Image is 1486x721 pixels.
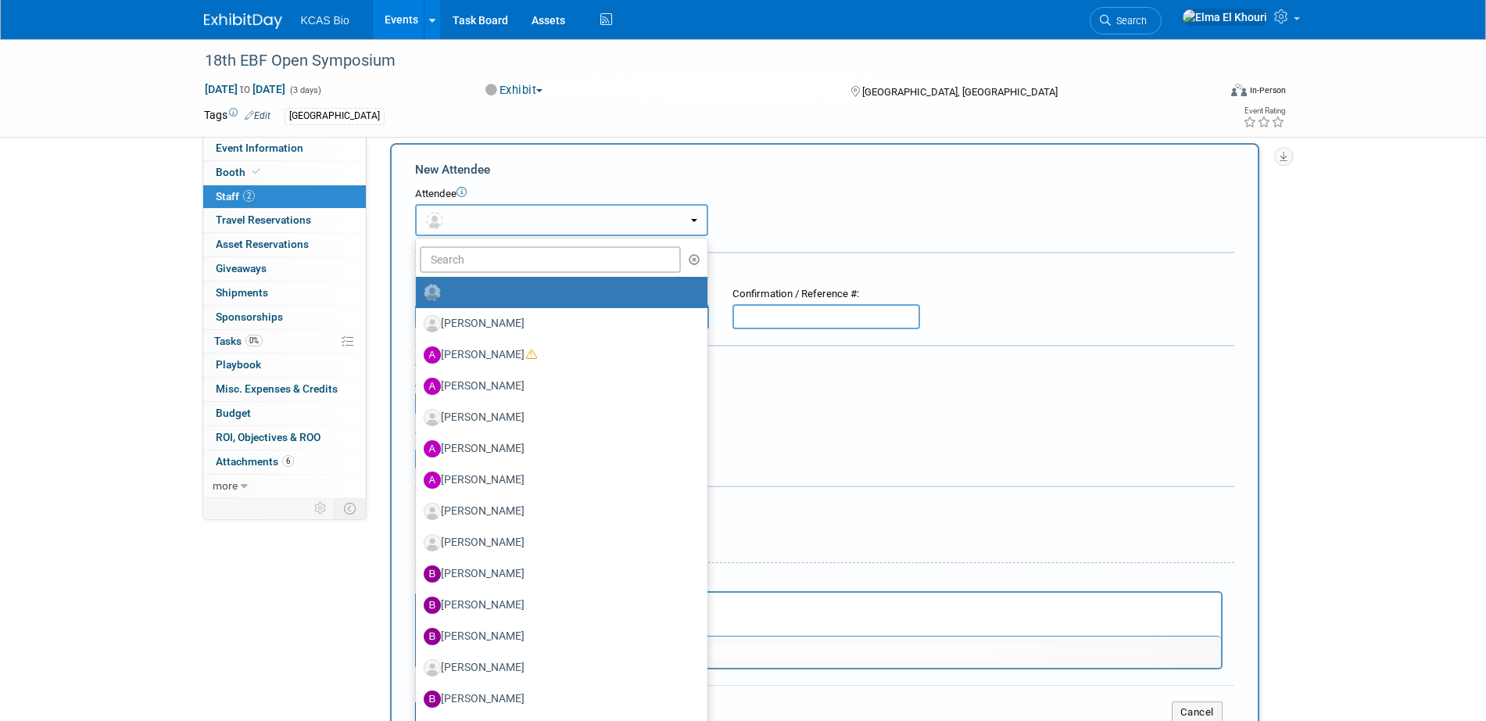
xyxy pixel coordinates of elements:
[203,137,366,160] a: Event Information
[252,167,260,176] i: Booth reservation complete
[424,468,692,493] label: [PERSON_NAME]
[424,593,692,618] label: [PERSON_NAME]
[203,330,366,353] a: Tasks0%
[1090,7,1162,34] a: Search
[307,498,335,518] td: Personalize Event Tab Strip
[216,262,267,274] span: Giveaways
[1111,15,1147,27] span: Search
[424,687,692,712] label: [PERSON_NAME]
[424,472,441,489] img: A.jpg
[415,358,1234,373] div: Cost:
[480,82,549,99] button: Exhibit
[203,402,366,425] a: Budget
[424,530,692,555] label: [PERSON_NAME]
[424,378,441,395] img: A.jpg
[216,238,309,250] span: Asset Reservations
[424,374,692,399] label: [PERSON_NAME]
[415,161,1234,178] div: New Attendee
[415,497,1234,513] div: Misc. Attachments & Notes
[424,499,692,524] label: [PERSON_NAME]
[420,246,682,273] input: Search
[203,209,366,232] a: Travel Reservations
[216,190,255,203] span: Staff
[204,107,270,125] td: Tags
[424,655,692,680] label: [PERSON_NAME]
[216,407,251,419] span: Budget
[415,574,1223,589] div: Notes
[216,358,261,371] span: Playbook
[424,691,441,708] img: B.jpg
[243,190,255,202] span: 2
[424,659,441,676] img: Associate-Profile-5.png
[424,405,692,430] label: [PERSON_NAME]
[203,353,366,377] a: Playbook
[213,479,238,492] span: more
[216,431,320,443] span: ROI, Objectives & ROO
[415,187,1234,202] div: Attendee
[204,82,286,96] span: [DATE] [DATE]
[424,436,692,461] label: [PERSON_NAME]
[424,409,441,426] img: Associate-Profile-5.png
[424,346,441,364] img: A.jpg
[245,335,263,346] span: 0%
[214,335,263,347] span: Tasks
[424,343,692,368] label: [PERSON_NAME]
[1249,84,1286,96] div: In-Person
[199,47,1194,75] div: 18th EBF Open Symposium
[424,624,692,649] label: [PERSON_NAME]
[203,450,366,474] a: Attachments6
[1126,81,1287,105] div: Event Format
[1182,9,1268,26] img: Elma El Khouri
[424,597,441,614] img: B.jpg
[424,561,692,586] label: [PERSON_NAME]
[203,282,366,305] a: Shipments
[285,108,385,124] div: [GEOGRAPHIC_DATA]
[1231,84,1247,96] img: Format-Inperson.png
[216,166,263,178] span: Booth
[424,440,441,457] img: A.jpg
[301,14,349,27] span: KCAS Bio
[424,534,441,551] img: Associate-Profile-5.png
[203,306,366,329] a: Sponsorships
[238,83,252,95] span: to
[216,286,268,299] span: Shipments
[424,311,692,336] label: [PERSON_NAME]
[216,142,303,154] span: Event Information
[203,233,366,256] a: Asset Reservations
[424,315,441,332] img: Associate-Profile-5.png
[203,161,366,185] a: Booth
[203,475,366,498] a: more
[424,628,441,645] img: B.jpg
[216,310,283,323] span: Sponsorships
[424,503,441,520] img: Associate-Profile-5.png
[288,85,321,95] span: (3 days)
[417,593,1221,636] iframe: Rich Text Area
[216,455,294,468] span: Attachments
[415,264,1234,279] div: Registration / Ticket Info (optional)
[216,382,338,395] span: Misc. Expenses & Credits
[424,284,441,301] img: Unassigned-User-Icon.png
[203,426,366,450] a: ROI, Objectives & ROO
[245,110,270,121] a: Edit
[216,213,311,226] span: Travel Reservations
[862,86,1058,98] span: [GEOGRAPHIC_DATA], [GEOGRAPHIC_DATA]
[203,185,366,209] a: Staff2
[203,378,366,401] a: Misc. Expenses & Credits
[204,13,282,29] img: ExhibitDay
[203,257,366,281] a: Giveaways
[1243,107,1285,115] div: Event Rating
[334,498,366,518] td: Toggle Event Tabs
[282,455,294,467] span: 6
[424,565,441,583] img: B.jpg
[732,287,920,302] div: Confirmation / Reference #:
